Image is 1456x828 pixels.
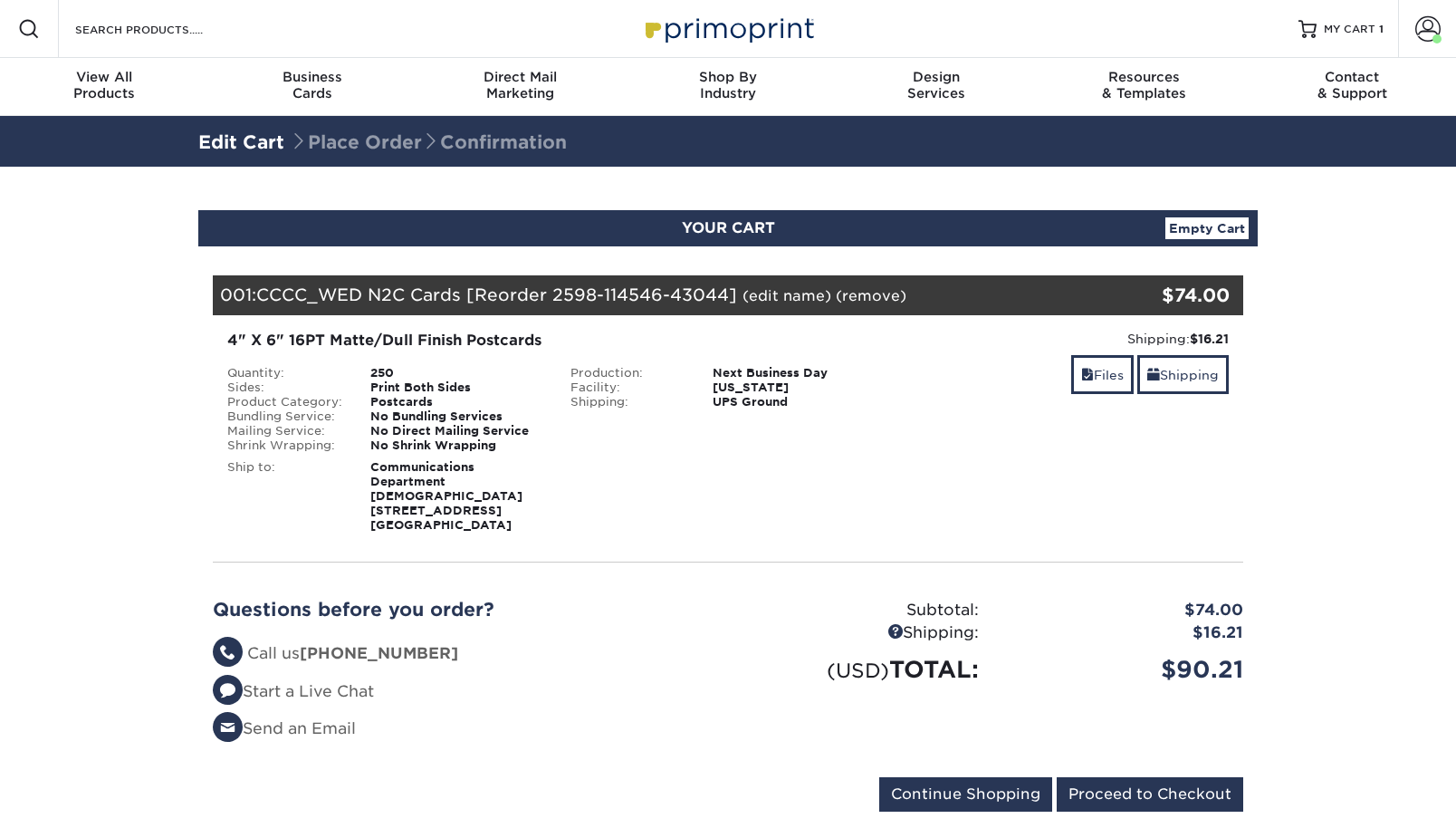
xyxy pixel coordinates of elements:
[1081,368,1094,382] span: files
[208,58,417,116] a: BusinessCards
[416,69,624,101] div: Marketing
[728,621,992,645] div: Shipping:
[699,395,899,409] div: UPS Ground
[637,9,819,48] img: Primoprint
[1248,58,1456,116] a: Contact& Support
[742,287,831,304] a: (edit name)
[213,599,714,621] h2: Questions before you order?
[1379,23,1384,35] span: 1
[1071,282,1230,309] div: $74.00
[728,652,992,687] div: TOTAL:
[699,380,899,395] div: [US_STATE]
[699,366,899,380] div: Next Business Day
[214,395,357,409] div: Product Category:
[827,659,889,682] small: (USD)
[832,69,1040,85] span: Design
[198,131,284,153] a: Edit Cart
[1040,69,1249,101] div: & Templates
[624,58,832,116] a: Shop ByIndustry
[357,395,557,409] div: Postcards
[1040,58,1249,116] a: Resources& Templates
[992,621,1257,645] div: $16.21
[624,69,832,101] div: Industry
[1324,22,1375,37] span: MY CART
[557,380,700,395] div: Facility:
[214,409,357,424] div: Bundling Service:
[213,719,356,737] a: Send an Email
[214,424,357,438] div: Mailing Service:
[214,438,357,453] div: Shrink Wrapping:
[256,284,737,304] span: CCCC_WED N2C Cards [Reorder 2598-114546-43044]
[227,330,886,351] div: 4" X 6" 16PT Matte/Dull Finish Postcards
[357,438,557,453] div: No Shrink Wrapping
[1040,69,1249,85] span: Resources
[1057,777,1243,812] input: Proceed to Checkout
[624,69,832,85] span: Shop By
[213,275,1071,315] div: 001:
[300,644,458,662] strong: [PHONE_NUMBER]
[416,69,624,85] span: Direct Mail
[208,69,417,85] span: Business
[1248,69,1456,101] div: & Support
[1165,217,1249,239] a: Empty Cart
[879,777,1052,812] input: Continue Shopping
[682,219,775,236] span: YOUR CART
[290,131,567,153] span: Place Order Confirmation
[1071,355,1134,394] a: Files
[208,69,417,101] div: Cards
[728,599,992,622] div: Subtotal:
[1190,332,1229,346] strong: $16.21
[832,69,1040,101] div: Services
[992,599,1257,622] div: $74.00
[913,330,1229,348] div: Shipping:
[357,424,557,438] div: No Direct Mailing Service
[832,58,1040,116] a: DesignServices
[416,58,624,116] a: Direct MailMarketing
[213,642,714,666] li: Call us
[357,366,557,380] div: 250
[992,652,1257,687] div: $90.21
[73,18,250,40] input: SEARCH PRODUCTS.....
[357,409,557,424] div: No Bundling Services
[836,287,906,304] a: (remove)
[213,682,374,700] a: Start a Live Chat
[557,395,700,409] div: Shipping:
[370,460,522,532] strong: Communications Department [DEMOGRAPHIC_DATA] [STREET_ADDRESS] [GEOGRAPHIC_DATA]
[557,366,700,380] div: Production:
[214,366,357,380] div: Quantity:
[1147,368,1160,382] span: shipping
[357,380,557,395] div: Print Both Sides
[1137,355,1229,394] a: Shipping
[1248,69,1456,85] span: Contact
[214,460,357,533] div: Ship to:
[214,380,357,395] div: Sides:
